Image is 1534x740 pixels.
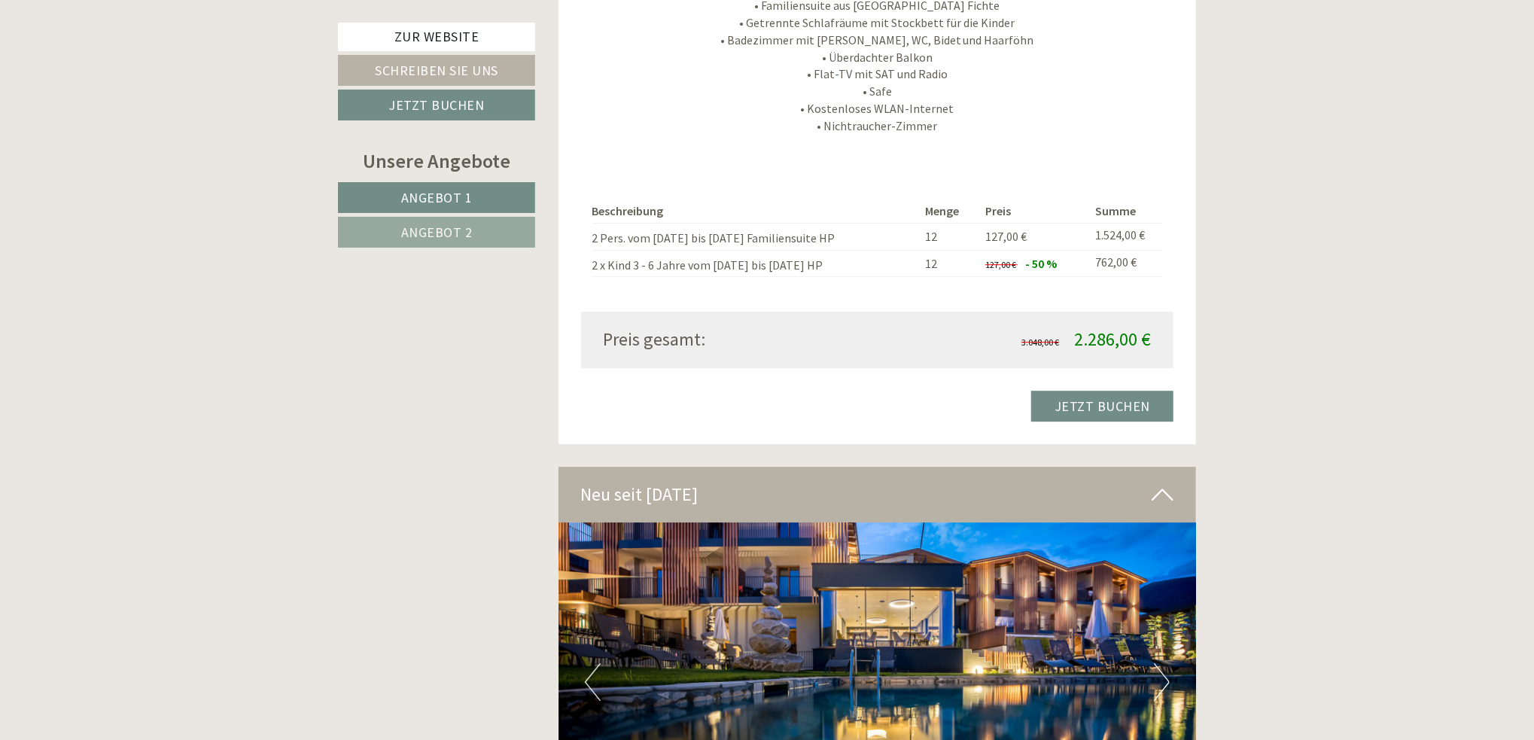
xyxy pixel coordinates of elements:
td: 12 [919,223,979,250]
a: Schreiben Sie uns [338,55,535,86]
div: Unsere Angebote [338,147,535,175]
span: 127,00 € [985,259,1016,270]
div: Guten Tag, wie können wir Ihnen helfen? [11,41,239,87]
td: 2 Pers. vom [DATE] bis [DATE] Familiensuite HP [592,223,920,250]
div: Neu seit [DATE] [559,467,1197,522]
span: 3.048,00 € [1021,337,1059,348]
td: 762,00 € [1089,250,1162,277]
span: - 50 % [1025,256,1057,271]
span: Angebot 1 [401,189,473,206]
button: Next [1154,663,1170,701]
td: 12 [919,250,979,277]
td: 2 x Kind 3 - 6 Jahre vom [DATE] bis [DATE] HP [592,250,920,277]
div: [DATE] [269,11,324,37]
div: Preis gesamt: [592,327,878,352]
td: 1.524,00 € [1089,223,1162,250]
small: 16:46 [23,73,232,84]
a: Zur Website [338,23,535,51]
th: Preis [979,199,1089,223]
button: Previous [585,663,601,701]
th: Summe [1089,199,1162,223]
th: Beschreibung [592,199,920,223]
span: 2.286,00 € [1074,327,1151,351]
div: Inso Sonnenheim [23,44,232,56]
button: Senden [496,392,593,423]
span: 127,00 € [985,229,1027,244]
a: Jetzt buchen [338,90,535,120]
a: Jetzt buchen [1031,391,1173,422]
span: Angebot 2 [401,224,473,241]
th: Menge [919,199,979,223]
